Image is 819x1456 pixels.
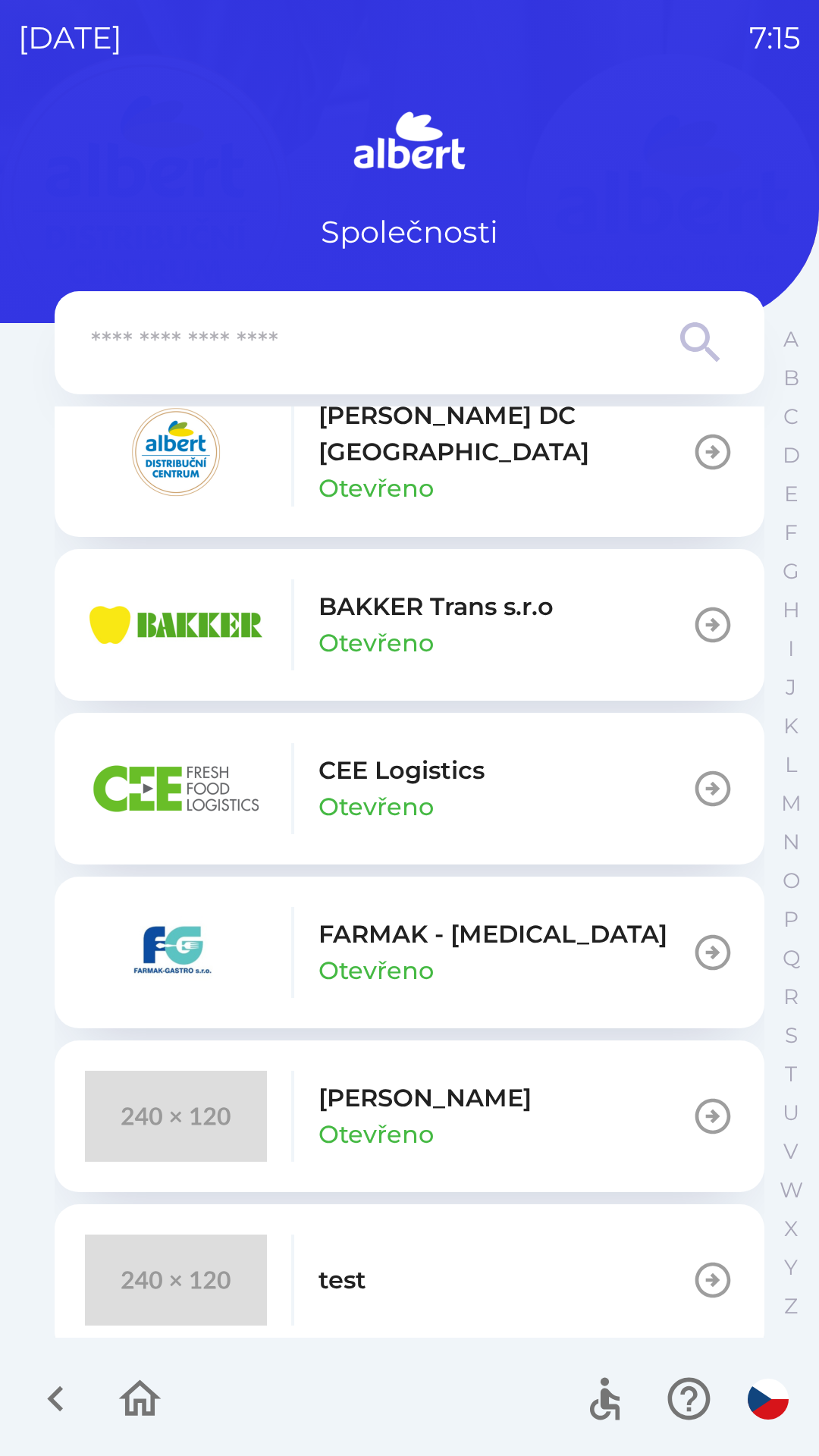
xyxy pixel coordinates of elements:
p: Otevřeno [318,789,434,825]
img: 092fc4fe-19c8-4166-ad20-d7efd4551fba.png [85,406,267,497]
p: H [783,597,800,623]
p: E [784,481,799,507]
p: [PERSON_NAME] [318,1080,532,1116]
p: [PERSON_NAME] DC [GEOGRAPHIC_DATA] [318,397,692,470]
img: 5ee10d7b-21a5-4c2b-ad2f-5ef9e4226557.png [85,907,267,998]
button: G [772,552,810,591]
p: N [783,829,800,855]
p: Otevřeno [318,470,434,507]
button: V [772,1132,810,1171]
p: D [783,442,800,469]
button: T [772,1055,810,1094]
p: Z [784,1293,798,1319]
img: ba8847e2-07ef-438b-a6f1-28de549c3032.png [85,743,267,834]
button: [PERSON_NAME] DC [GEOGRAPHIC_DATA]Otevřeno [55,367,764,537]
button: N [772,823,810,861]
p: X [784,1216,798,1242]
button: S [772,1016,810,1055]
p: G [783,558,799,585]
p: V [783,1138,799,1165]
p: Otevřeno [318,1116,434,1153]
button: C [772,397,810,436]
button: CEE LogisticsOtevřeno [55,713,764,864]
button: BAKKER Trans s.r.oOtevřeno [55,549,764,701]
button: F [772,513,810,552]
p: 7:15 [749,15,801,61]
p: U [783,1100,799,1126]
button: P [772,900,810,939]
p: F [784,519,798,546]
button: I [772,629,810,668]
button: R [772,977,810,1016]
button: [PERSON_NAME]Otevřeno [55,1040,764,1192]
img: cs flag [748,1379,789,1420]
button: Y [772,1248,810,1287]
p: O [783,868,800,894]
img: eba99837-dbda-48f3-8a63-9647f5990611.png [85,579,267,670]
button: M [772,784,810,823]
p: Y [784,1254,798,1281]
button: D [772,436,810,475]
button: A [772,320,810,359]
p: B [783,365,799,391]
button: FARMAK - [MEDICAL_DATA]Otevřeno [55,877,764,1028]
button: H [772,591,810,629]
p: L [785,752,797,778]
button: Q [772,939,810,977]
img: 240x120 [85,1235,267,1326]
p: I [788,635,794,662]
p: Q [783,945,800,971]
button: X [772,1210,810,1248]
p: BAKKER Trans s.r.o [318,588,554,625]
button: O [772,861,810,900]
p: A [783,326,799,353]
p: FARMAK - [MEDICAL_DATA] [318,916,667,952]
button: test [55,1204,764,1356]
p: W [780,1177,803,1203]
p: test [318,1262,366,1298]
p: P [783,906,799,933]
p: R [783,984,799,1010]
button: J [772,668,810,707]
button: E [772,475,810,513]
button: U [772,1094,810,1132]
p: Společnosti [321,209,498,255]
button: B [772,359,810,397]
p: [DATE] [18,15,122,61]
p: T [785,1061,797,1087]
p: K [783,713,799,739]
button: K [772,707,810,745]
p: CEE Logistics [318,752,485,789]
button: Z [772,1287,810,1326]
p: S [785,1022,798,1049]
button: L [772,745,810,784]
p: J [786,674,796,701]
button: W [772,1171,810,1210]
p: C [783,403,799,430]
p: Otevřeno [318,952,434,989]
img: Logo [55,106,764,179]
p: M [781,790,802,817]
img: 240x120 [85,1071,267,1162]
p: Otevřeno [318,625,434,661]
